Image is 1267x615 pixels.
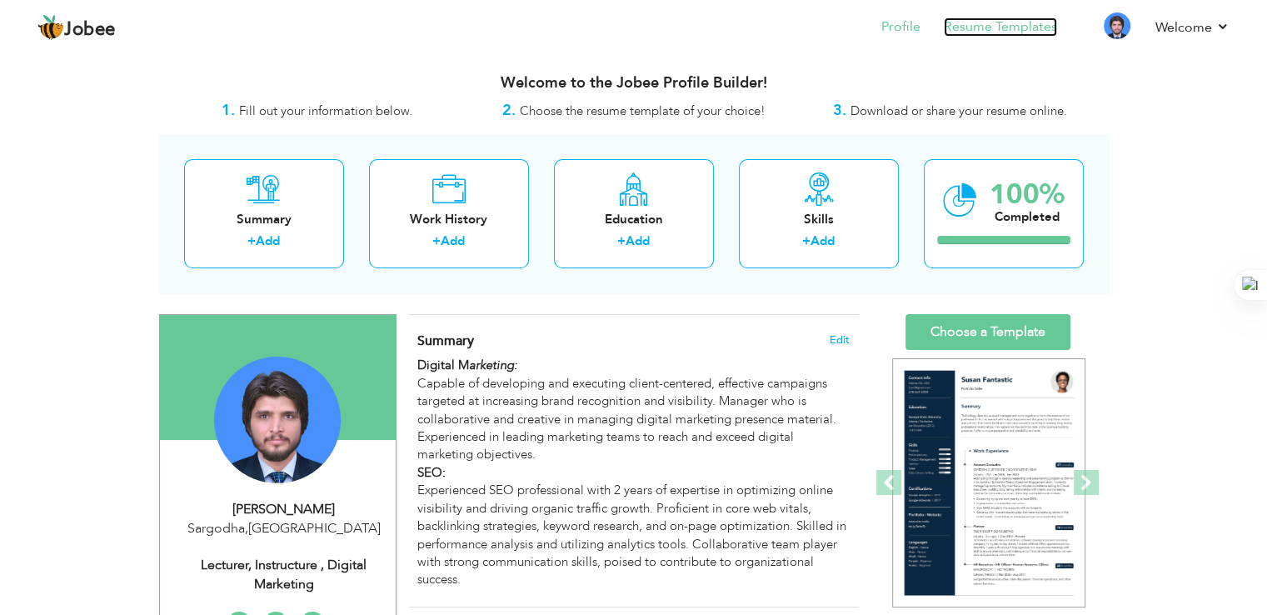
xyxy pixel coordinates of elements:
span: , [245,519,248,537]
label: + [617,232,626,250]
div: Lecturer, instructure , Digital Marketing [172,556,396,594]
label: + [432,232,441,250]
div: [PERSON_NAME] [172,500,396,519]
h3: Welcome to the Jobee Profile Builder! [159,75,1109,92]
strong: 1. [222,100,235,121]
a: Add [256,232,280,249]
img: Profile Img [1104,12,1130,39]
span: Fill out your information below. [239,102,412,119]
img: jobee.io [37,14,64,41]
img: Zeeshan Ghani [214,357,341,483]
div: 100% [990,181,1065,208]
a: Add [626,232,650,249]
strong: SEO: [417,464,446,481]
span: Jobee [64,21,116,39]
div: Skills [752,211,885,228]
h4: Adding a summary is a quick and easy way to highlight your experience and interests. [417,332,849,349]
a: Welcome [1155,17,1230,37]
label: + [802,232,811,250]
em: arketing: [469,357,517,373]
span: Download or share your resume online. [850,102,1067,119]
a: Add [811,232,835,249]
div: Completed [990,208,1065,226]
strong: 2. [502,100,516,121]
a: Profile [881,17,920,37]
a: Add [441,232,465,249]
span: Choose the resume template of your choice! [520,102,766,119]
a: Resume Templates [944,17,1057,37]
div: Work History [382,211,516,228]
a: Choose a Template [905,314,1070,350]
label: + [247,232,256,250]
a: Jobee [37,14,116,41]
div: Sargodha [GEOGRAPHIC_DATA] [172,519,396,538]
span: Summary [417,332,474,350]
strong: 3. [833,100,846,121]
strong: Digital M [417,357,517,373]
div: Education [567,211,701,228]
div: Summary [197,211,331,228]
div: Capable of developing and executing client-centered, effective campaigns targeted at increasing b... [417,357,849,588]
span: Edit [830,334,850,346]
